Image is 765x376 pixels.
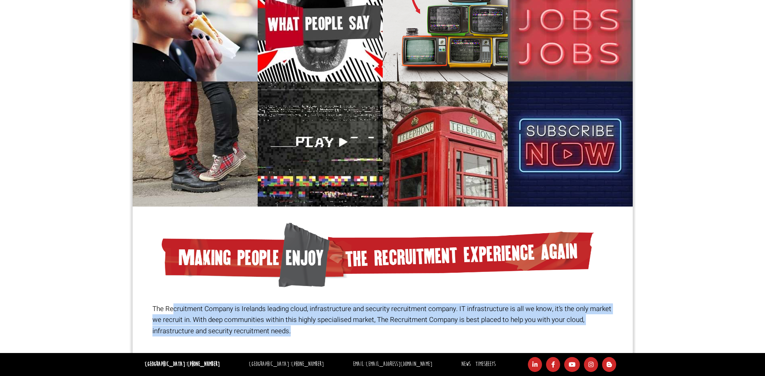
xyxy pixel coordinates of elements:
img: Making People Enjoy The Recruitment Experiance again [162,223,594,287]
a: [PHONE_NUMBER] [187,360,220,368]
a: [PHONE_NUMBER] [291,360,324,368]
li: Email: [351,359,434,370]
a: [EMAIL_ADDRESS][DOMAIN_NAME] [366,360,432,368]
li: [GEOGRAPHIC_DATA]: [247,359,326,370]
a: News [461,360,471,368]
p: The Recruitment Company is Irelands leading cloud, infrastructure and security recruitment compan... [152,303,613,336]
a: Timesheets [475,360,496,368]
strong: [GEOGRAPHIC_DATA]: [145,360,220,368]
